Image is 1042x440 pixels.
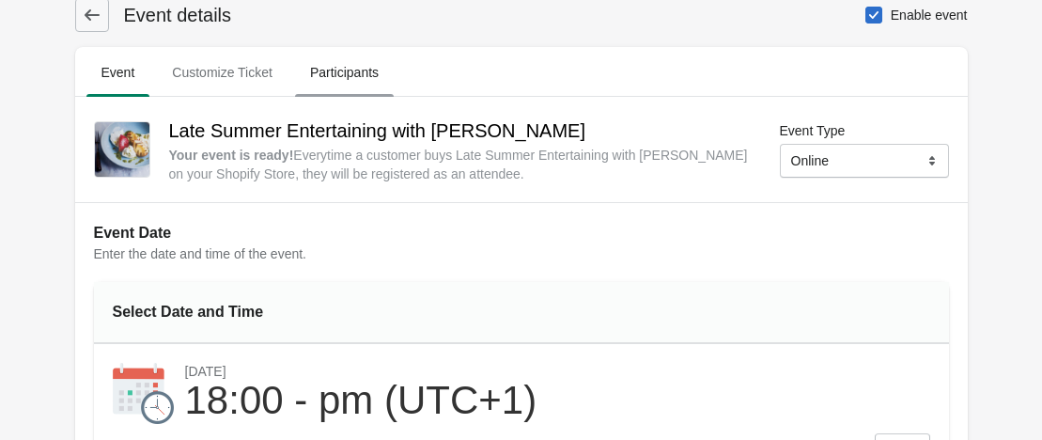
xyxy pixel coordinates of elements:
[113,363,174,424] img: calendar-9220d27974dede90758afcd34f990835.png
[295,55,394,89] span: Participants
[169,116,749,146] h2: Late Summer Entertaining with [PERSON_NAME]
[185,380,537,421] div: 18:00 - pm (UTC+1)
[109,2,232,28] h1: Event details
[169,146,749,183] div: Everytime a customer buys Late Summer Entertaining with [PERSON_NAME] on your Shopify Store, they...
[86,55,150,89] span: Event
[113,301,358,323] div: Select Date and Time
[157,55,288,89] span: Customize Ticket
[94,222,949,244] h2: Event Date
[780,121,846,140] label: Event Type
[185,363,537,380] div: [DATE]
[169,148,294,163] strong: Your event is ready !
[891,6,968,24] span: Enable event
[95,122,149,177] img: SimpleSummerRecipeswithJoPratt_6_2.jpg
[94,246,306,261] span: Enter the date and time of the event.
